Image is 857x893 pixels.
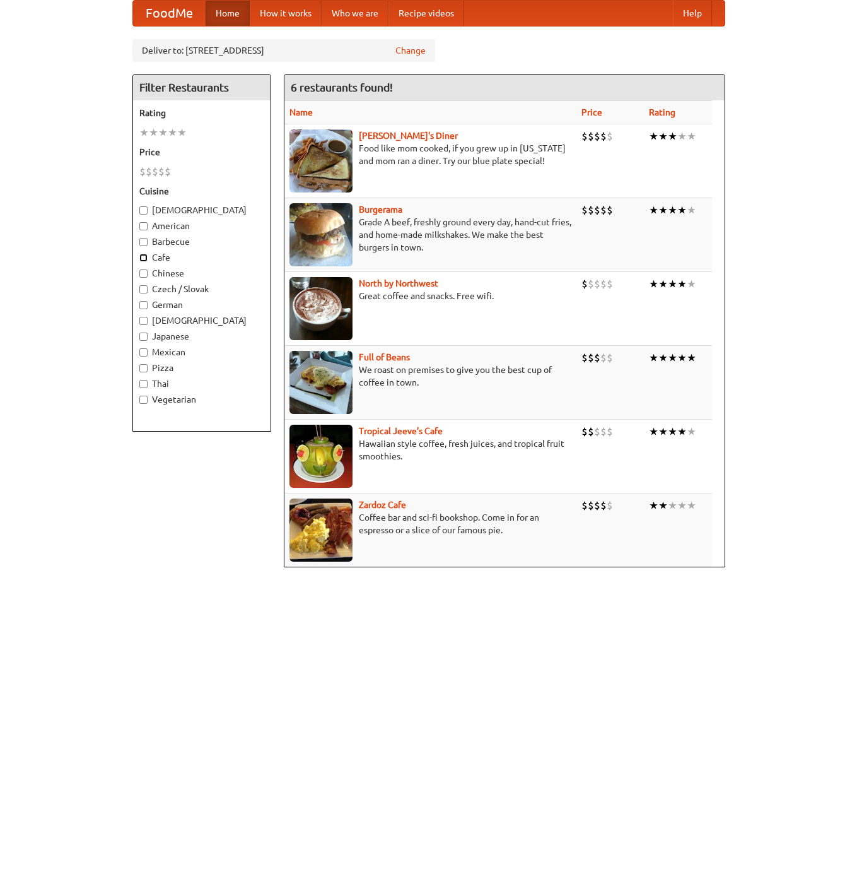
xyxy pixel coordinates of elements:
[687,129,696,143] li: ★
[658,499,668,512] li: ★
[581,107,602,117] a: Price
[139,107,264,119] h5: Rating
[677,425,687,439] li: ★
[668,129,677,143] li: ★
[600,499,607,512] li: $
[388,1,464,26] a: Recipe videos
[649,277,658,291] li: ★
[395,44,426,57] a: Change
[139,346,264,358] label: Mexican
[139,362,264,374] label: Pizza
[607,277,613,291] li: $
[600,425,607,439] li: $
[165,165,171,179] li: $
[649,107,675,117] a: Rating
[359,278,438,288] b: North by Northwest
[158,165,165,179] li: $
[594,129,600,143] li: $
[289,107,313,117] a: Name
[588,425,594,439] li: $
[649,351,658,365] li: ★
[139,165,146,179] li: $
[649,499,658,512] li: ★
[133,1,206,26] a: FoodMe
[600,203,607,217] li: $
[139,364,148,372] input: Pizza
[588,129,594,143] li: $
[139,146,264,158] h5: Price
[139,251,264,264] label: Cafe
[594,499,600,512] li: $
[359,131,458,141] a: [PERSON_NAME]'s Diner
[139,317,148,325] input: [DEMOGRAPHIC_DATA]
[158,126,168,139] li: ★
[289,351,353,414] img: beans.jpg
[668,425,677,439] li: ★
[649,129,658,143] li: ★
[139,333,148,341] input: Japanese
[139,185,264,198] h5: Cuisine
[359,352,410,362] a: Full of Beans
[132,39,435,62] div: Deliver to: [STREET_ADDRESS]
[594,425,600,439] li: $
[649,425,658,439] li: ★
[291,81,393,93] ng-pluralize: 6 restaurants found!
[581,499,588,512] li: $
[607,499,613,512] li: $
[133,75,271,100] h4: Filter Restaurants
[289,425,353,488] img: jeeves.jpg
[206,1,250,26] a: Home
[668,277,677,291] li: ★
[139,314,264,327] label: [DEMOGRAPHIC_DATA]
[139,283,264,295] label: Czech / Slovak
[687,203,696,217] li: ★
[322,1,388,26] a: Who we are
[600,129,607,143] li: $
[668,499,677,512] li: ★
[677,277,687,291] li: ★
[168,126,177,139] li: ★
[649,203,658,217] li: ★
[139,220,264,232] label: American
[139,301,148,309] input: German
[139,380,148,388] input: Thai
[289,364,571,389] p: We roast on premises to give you the best cup of coffee in town.
[289,203,353,266] img: burgerama.jpg
[581,425,588,439] li: $
[677,129,687,143] li: ★
[607,203,613,217] li: $
[588,277,594,291] li: $
[289,437,571,463] p: Hawaiian style coffee, fresh juices, and tropical fruit smoothies.
[289,216,571,254] p: Grade A beef, freshly ground every day, hand-cut fries, and home-made milkshakes. We make the bes...
[677,499,687,512] li: ★
[594,351,600,365] li: $
[594,277,600,291] li: $
[177,126,187,139] li: ★
[359,426,443,436] a: Tropical Jeeve's Cafe
[607,129,613,143] li: $
[677,351,687,365] li: ★
[607,425,613,439] li: $
[146,165,152,179] li: $
[139,235,264,248] label: Barbecue
[289,290,571,302] p: Great coffee and snacks. Free wifi.
[139,396,148,404] input: Vegetarian
[673,1,712,26] a: Help
[658,351,668,365] li: ★
[139,348,148,357] input: Mexican
[359,204,402,215] b: Burgerama
[677,203,687,217] li: ★
[359,500,406,510] a: Zardoz Cafe
[139,126,149,139] li: ★
[607,351,613,365] li: $
[139,222,148,230] input: American
[687,351,696,365] li: ★
[139,393,264,406] label: Vegetarian
[289,277,353,340] img: north.jpg
[139,285,148,293] input: Czech / Slovak
[588,203,594,217] li: $
[658,129,668,143] li: ★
